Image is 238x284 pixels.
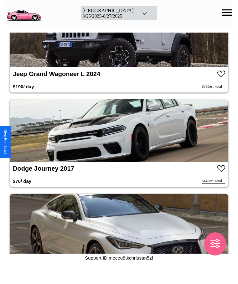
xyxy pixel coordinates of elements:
h3: $ 70 / day [13,175,31,187]
div: 8 / 25 / 2025 - 8 / 27 / 2025 [82,13,133,19]
a: Jeep Grand Wagoneer L 2024 [13,70,100,77]
div: Give Feedback [3,129,8,155]
div: [GEOGRAPHIC_DATA] [82,8,133,13]
h3: $ 190 / day [13,81,34,92]
a: Dodge Journey 2017 [13,165,74,172]
div: $ 380 est. total [202,84,225,89]
img: logo [5,3,43,22]
div: $ 140 est. total [202,179,225,184]
p: Support ID: meceu8tkchrlusan5zf [85,254,153,262]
